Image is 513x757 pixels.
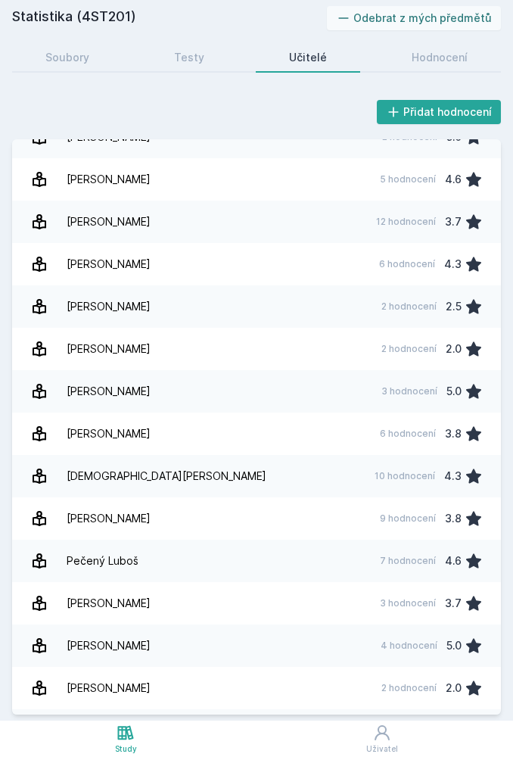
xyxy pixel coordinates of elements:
div: 2.0 [446,673,462,703]
div: Soubory [45,50,89,65]
div: 2 hodnocení [381,301,437,313]
div: 4.6 [445,164,462,195]
a: [PERSON_NAME] 9 hodnocení 3.8 [12,497,501,540]
a: [PERSON_NAME] 3 hodnocení 5.0 [12,370,501,413]
div: 3 hodnocení [381,385,437,397]
a: [DEMOGRAPHIC_DATA][PERSON_NAME] 10 hodnocení 4.3 [12,455,501,497]
div: 5.0 [446,631,462,661]
div: Hodnocení [412,50,468,65]
a: Testy [141,42,238,73]
div: 2 hodnocení [381,343,437,355]
div: [PERSON_NAME] [67,376,151,407]
a: Hodnocení [378,42,501,73]
div: 3.7 [445,207,462,237]
a: [PERSON_NAME] 6 hodnocení 3.8 [12,413,501,455]
div: 2.5 [446,291,462,322]
a: Pečený Luboš 7 hodnocení 4.6 [12,540,501,582]
button: Odebrat z mých předmětů [327,6,502,30]
div: Učitelé [289,50,327,65]
div: [PERSON_NAME] [67,334,151,364]
div: [PERSON_NAME] [67,503,151,534]
div: 4.3 [444,461,462,491]
div: 6 hodnocení [380,428,436,440]
div: [PERSON_NAME] [67,164,151,195]
a: Učitelé [256,42,360,73]
div: [PERSON_NAME] [67,631,151,661]
div: 5 hodnocení [380,173,436,185]
a: [PERSON_NAME] 2 hodnocení 2.5 [12,285,501,328]
a: [PERSON_NAME] 3.8 [12,709,501,752]
div: Testy [174,50,204,65]
a: [PERSON_NAME] 5 hodnocení 4.6 [12,158,501,201]
div: [DEMOGRAPHIC_DATA][PERSON_NAME] [67,461,266,491]
a: [PERSON_NAME] 12 hodnocení 3.7 [12,201,501,243]
div: 4.3 [444,249,462,279]
div: [PERSON_NAME] [67,673,151,703]
div: 4 hodnocení [381,640,437,652]
div: Uživatel [366,743,398,755]
a: [PERSON_NAME] 2 hodnocení 2.0 [12,667,501,709]
div: 12 hodnocení [376,216,436,228]
div: [PERSON_NAME] [67,588,151,618]
div: 6 hodnocení [379,258,435,270]
div: 7 hodnocení [380,555,436,567]
div: 5.0 [446,376,462,407]
div: [PERSON_NAME] [67,249,151,279]
div: 10 hodnocení [375,470,435,482]
div: [PERSON_NAME] [67,419,151,449]
div: 3.8 [445,419,462,449]
a: [PERSON_NAME] 4 hodnocení 5.0 [12,625,501,667]
h2: Statistika (4ST201) [12,6,327,30]
div: Study [115,743,137,755]
button: Přidat hodnocení [377,100,502,124]
div: 3.7 [445,588,462,618]
a: [PERSON_NAME] 2 hodnocení 2.0 [12,328,501,370]
a: [PERSON_NAME] 6 hodnocení 4.3 [12,243,501,285]
div: 2.0 [446,334,462,364]
div: 3 hodnocení [380,597,436,609]
a: Soubory [12,42,123,73]
div: [PERSON_NAME] [67,291,151,322]
div: 2 hodnocení [381,682,437,694]
a: [PERSON_NAME] 3 hodnocení 3.7 [12,582,501,625]
div: Pečený Luboš [67,546,138,576]
div: [PERSON_NAME] [67,207,151,237]
div: 4.6 [445,546,462,576]
div: 9 hodnocení [380,512,436,525]
div: 3.8 [445,503,462,534]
